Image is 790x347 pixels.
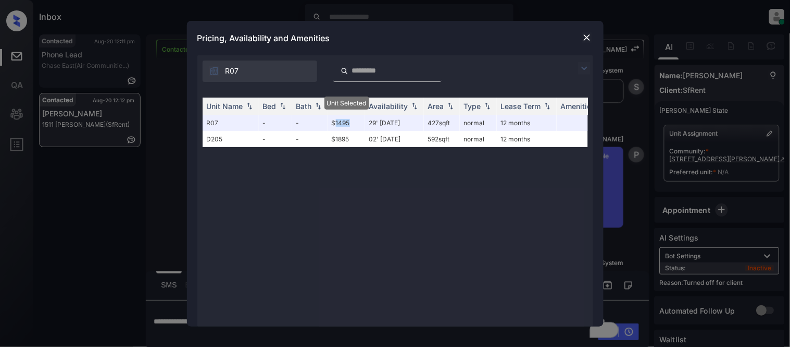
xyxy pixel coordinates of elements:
[292,115,328,131] td: -
[460,115,497,131] td: normal
[278,102,288,110] img: sorting
[409,102,420,110] img: sorting
[341,66,348,76] img: icon-zuma
[445,102,456,110] img: sorting
[225,65,239,77] span: R07
[365,115,424,131] td: 29' [DATE]
[328,115,365,131] td: $1495
[542,102,553,110] img: sorting
[203,115,259,131] td: R07
[328,131,365,147] td: $1895
[369,102,408,111] div: Availability
[259,115,292,131] td: -
[561,102,596,111] div: Amenities
[582,32,592,43] img: close
[313,102,323,110] img: sorting
[578,62,591,75] img: icon-zuma
[203,131,259,147] td: D205
[424,131,460,147] td: 592 sqft
[332,102,349,111] div: Price
[187,21,604,55] div: Pricing, Availability and Amenities
[428,102,444,111] div: Area
[263,102,277,111] div: Bed
[482,102,493,110] img: sorting
[244,102,255,110] img: sorting
[292,131,328,147] td: -
[207,102,243,111] div: Unit Name
[296,102,312,111] div: Bath
[501,102,541,111] div: Lease Term
[424,115,460,131] td: 427 sqft
[497,115,557,131] td: 12 months
[259,131,292,147] td: -
[497,131,557,147] td: 12 months
[464,102,481,111] div: Type
[365,131,424,147] td: 02' [DATE]
[209,66,219,76] img: icon-zuma
[460,131,497,147] td: normal
[350,102,361,110] img: sorting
